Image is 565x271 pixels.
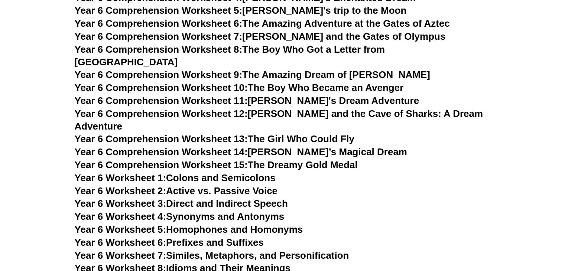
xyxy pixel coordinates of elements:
span: Year 6 Comprehension Worksheet 9: [75,69,243,80]
span: Year 6 Comprehension Worksheet 6: [75,18,243,29]
span: Year 6 Comprehension Worksheet 7: [75,31,243,42]
a: Year 6 Worksheet 1:Colons and Semicolons [75,172,276,183]
span: Year 6 Comprehension Worksheet 13: [75,133,248,144]
a: Year 6 Comprehension Worksheet 9:The Amazing Dream of [PERSON_NAME] [75,69,430,80]
a: Year 6 Comprehension Worksheet 10:The Boy Who Became an Avenger [75,82,404,93]
span: Year 6 Comprehension Worksheet 12: [75,108,248,119]
span: Year 6 Worksheet 1: [75,172,166,183]
a: Year 6 Comprehension Worksheet 7:[PERSON_NAME] and the Gates of Olympus [75,31,446,42]
a: Year 6 Worksheet 7:Similes, Metaphors, and Personification [75,250,349,261]
a: Year 6 Comprehension Worksheet 8:The Boy Who Got a Letter from [GEOGRAPHIC_DATA] [75,44,385,68]
a: Year 6 Comprehension Worksheet 14:[PERSON_NAME]’s Magical Dream [75,146,407,157]
span: Year 6 Worksheet 5: [75,224,166,235]
span: Year 6 Worksheet 3: [75,198,166,209]
span: Year 6 Comprehension Worksheet 10: [75,82,248,93]
span: Year 6 Worksheet 6: [75,237,166,248]
a: Year 6 Comprehension Worksheet 15:The Dreamy Gold Medal [75,159,358,170]
span: Year 6 Worksheet 4: [75,211,166,222]
span: Year 6 Comprehension Worksheet 11: [75,95,248,106]
a: Year 6 Comprehension Worksheet 6:The Amazing Adventure at the Gates of Aztec [75,18,450,29]
iframe: Chat Widget [441,187,565,271]
a: Year 6 Worksheet 4:Synonyms and Antonyms [75,211,285,222]
a: Year 6 Comprehension Worksheet 11:[PERSON_NAME]'s Dream Adventure [75,95,419,106]
span: Year 6 Worksheet 7: [75,250,166,261]
a: Year 6 Comprehension Worksheet 12:[PERSON_NAME] and the Cave of Sharks: A Dream Adventure [75,108,483,132]
a: Year 6 Worksheet 2:Active vs. Passive Voice [75,185,277,196]
span: Year 6 Comprehension Worksheet 15: [75,159,248,170]
span: Year 6 Comprehension Worksheet 5: [75,5,243,16]
a: Year 6 Worksheet 3:Direct and Indirect Speech [75,198,288,209]
span: Year 6 Worksheet 2: [75,185,166,196]
a: Year 6 Worksheet 5:Homophones and Homonyms [75,224,303,235]
span: Year 6 Comprehension Worksheet 14: [75,146,248,157]
span: Year 6 Comprehension Worksheet 8: [75,44,243,55]
a: Year 6 Worksheet 6:Prefixes and Suffixes [75,237,264,248]
a: Year 6 Comprehension Worksheet 13:The Girl Who Could Fly [75,133,354,144]
a: Year 6 Comprehension Worksheet 5:[PERSON_NAME]'s trip to the Moon [75,5,407,16]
